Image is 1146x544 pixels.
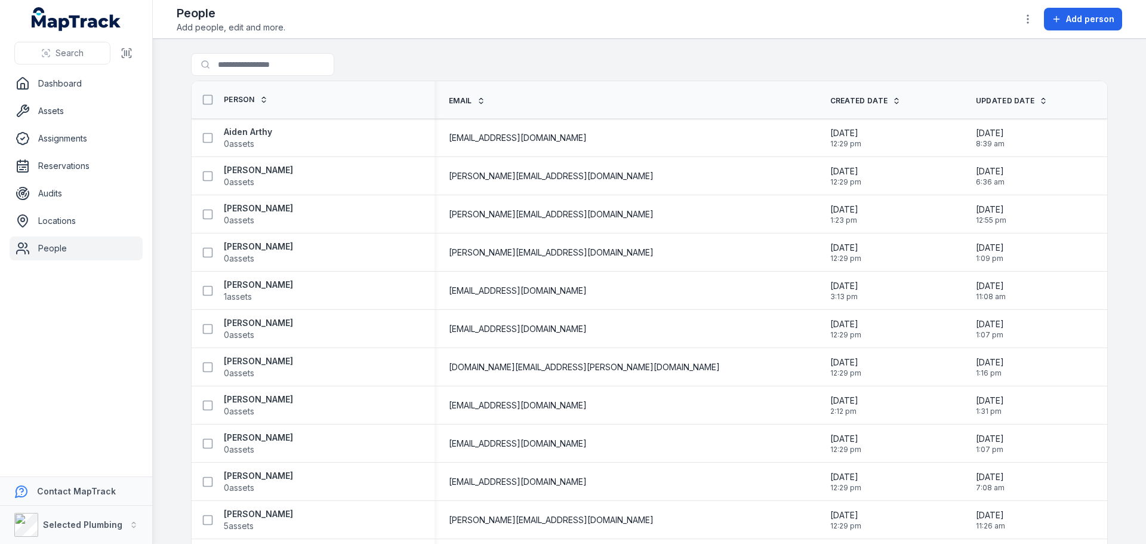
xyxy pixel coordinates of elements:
[449,438,587,450] span: [EMAIL_ADDRESS][DOMAIN_NAME]
[830,395,858,416] time: 5/14/2025, 2:12:32 PM
[976,242,1004,263] time: 8/18/2025, 1:09:45 PM
[224,470,293,482] strong: [PERSON_NAME]
[449,323,587,335] span: [EMAIL_ADDRESS][DOMAIN_NAME]
[449,96,472,106] span: Email
[976,127,1005,139] span: [DATE]
[976,471,1005,493] time: 8/15/2025, 7:08:03 AM
[224,176,254,188] span: 0 assets
[224,291,252,303] span: 1 assets
[449,96,485,106] a: Email
[224,329,254,341] span: 0 assets
[830,471,861,493] time: 1/14/2025, 12:29:42 PM
[830,165,861,187] time: 1/14/2025, 12:29:42 PM
[10,99,143,123] a: Assets
[976,368,1004,378] span: 1:16 pm
[830,254,861,263] span: 12:29 pm
[224,164,293,188] a: [PERSON_NAME]0assets
[830,96,888,106] span: Created Date
[976,254,1004,263] span: 1:09 pm
[449,247,654,259] span: [PERSON_NAME][EMAIL_ADDRESS][DOMAIN_NAME]
[224,520,254,532] span: 5 assets
[830,139,861,149] span: 12:29 pm
[976,471,1005,483] span: [DATE]
[976,96,1048,106] a: Updated Date
[830,318,861,340] time: 1/14/2025, 12:29:42 PM
[976,165,1005,177] span: [DATE]
[976,433,1004,445] span: [DATE]
[449,208,654,220] span: [PERSON_NAME][EMAIL_ADDRESS][DOMAIN_NAME]
[830,177,861,187] span: 12:29 pm
[830,433,861,454] time: 1/14/2025, 12:29:42 PM
[224,241,293,265] a: [PERSON_NAME]0assets
[449,361,720,373] span: [DOMAIN_NAME][EMAIL_ADDRESS][PERSON_NAME][DOMAIN_NAME]
[10,127,143,150] a: Assignments
[224,444,254,456] span: 0 assets
[224,482,254,494] span: 0 assets
[224,202,293,226] a: [PERSON_NAME]0assets
[976,433,1004,454] time: 8/18/2025, 1:07:04 PM
[224,405,254,417] span: 0 assets
[976,395,1004,407] span: [DATE]
[976,280,1006,292] span: [DATE]
[976,395,1004,416] time: 8/11/2025, 1:31:49 PM
[976,139,1005,149] span: 8:39 am
[10,209,143,233] a: Locations
[224,367,254,379] span: 0 assets
[830,407,858,416] span: 2:12 pm
[976,445,1004,454] span: 1:07 pm
[224,214,254,226] span: 0 assets
[224,95,255,105] span: Person
[1044,8,1122,30] button: Add person
[830,127,861,139] span: [DATE]
[830,127,861,149] time: 1/14/2025, 12:29:42 PM
[224,279,293,303] a: [PERSON_NAME]1assets
[224,470,293,494] a: [PERSON_NAME]0assets
[976,177,1005,187] span: 6:36 am
[830,280,858,302] time: 2/28/2025, 3:13:20 PM
[224,394,293,405] strong: [PERSON_NAME]
[976,292,1006,302] span: 11:08 am
[449,514,654,526] span: [PERSON_NAME][EMAIL_ADDRESS][DOMAIN_NAME]
[449,476,587,488] span: [EMAIL_ADDRESS][DOMAIN_NAME]
[224,508,293,532] a: [PERSON_NAME]5assets
[224,317,293,341] a: [PERSON_NAME]0assets
[976,280,1006,302] time: 8/11/2025, 11:08:49 AM
[976,509,1005,531] time: 8/18/2025, 11:26:11 AM
[449,170,654,182] span: [PERSON_NAME][EMAIL_ADDRESS][DOMAIN_NAME]
[224,164,293,176] strong: [PERSON_NAME]
[976,356,1004,378] time: 8/11/2025, 1:16:06 PM
[976,318,1004,340] time: 8/11/2025, 1:07:47 PM
[830,471,861,483] span: [DATE]
[224,95,268,105] a: Person
[976,407,1004,416] span: 1:31 pm
[976,204,1006,225] time: 8/18/2025, 12:55:35 PM
[224,126,272,138] strong: Aiden Arthy
[976,216,1006,225] span: 12:55 pm
[224,138,254,150] span: 0 assets
[449,132,587,144] span: [EMAIL_ADDRESS][DOMAIN_NAME]
[976,521,1005,531] span: 11:26 am
[224,279,293,291] strong: [PERSON_NAME]
[224,508,293,520] strong: [PERSON_NAME]
[449,285,587,297] span: [EMAIL_ADDRESS][DOMAIN_NAME]
[224,253,254,265] span: 0 assets
[976,330,1004,340] span: 1:07 pm
[449,399,587,411] span: [EMAIL_ADDRESS][DOMAIN_NAME]
[224,355,293,367] strong: [PERSON_NAME]
[830,242,861,254] span: [DATE]
[224,394,293,417] a: [PERSON_NAME]0assets
[56,47,84,59] span: Search
[830,165,861,177] span: [DATE]
[976,509,1005,521] span: [DATE]
[224,126,272,150] a: Aiden Arthy0assets
[976,165,1005,187] time: 8/15/2025, 6:36:29 AM
[224,241,293,253] strong: [PERSON_NAME]
[976,242,1004,254] span: [DATE]
[830,280,858,292] span: [DATE]
[830,445,861,454] span: 12:29 pm
[976,96,1035,106] span: Updated Date
[976,318,1004,330] span: [DATE]
[830,521,861,531] span: 12:29 pm
[830,356,861,378] time: 1/14/2025, 12:29:42 PM
[830,204,858,216] span: [DATE]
